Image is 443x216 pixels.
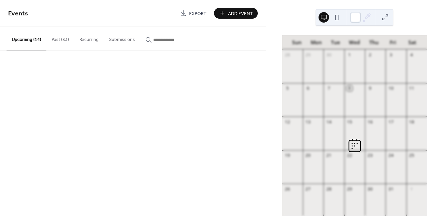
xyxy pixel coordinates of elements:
[189,10,206,17] span: Export
[347,85,353,91] div: 8
[285,119,290,125] div: 12
[367,52,373,58] div: 2
[383,35,402,49] div: Fri
[367,153,373,158] div: 23
[345,35,364,49] div: Wed
[388,52,394,58] div: 3
[326,186,332,192] div: 28
[347,153,353,158] div: 22
[326,153,332,158] div: 21
[305,186,311,192] div: 27
[214,8,258,19] button: Add Event
[306,35,326,49] div: Mon
[285,153,290,158] div: 19
[367,85,373,91] div: 9
[46,27,74,50] button: Past (83)
[402,35,422,49] div: Sat
[347,52,353,58] div: 1
[409,186,415,192] div: 1
[388,153,394,158] div: 24
[388,119,394,125] div: 17
[388,186,394,192] div: 31
[175,8,211,19] a: Export
[7,27,46,50] button: Upcoming (14)
[228,10,253,17] span: Add Event
[326,85,332,91] div: 7
[305,153,311,158] div: 20
[409,85,415,91] div: 11
[305,85,311,91] div: 6
[326,119,332,125] div: 14
[285,85,290,91] div: 5
[388,85,394,91] div: 10
[305,52,311,58] div: 29
[347,119,353,125] div: 15
[8,7,28,20] span: Events
[285,186,290,192] div: 26
[409,52,415,58] div: 4
[326,52,332,58] div: 30
[347,186,353,192] div: 29
[367,119,373,125] div: 16
[285,52,290,58] div: 28
[367,186,373,192] div: 30
[364,35,384,49] div: Thu
[287,35,307,49] div: Sun
[409,153,415,158] div: 25
[326,35,345,49] div: Tue
[74,27,104,50] button: Recurring
[104,27,140,50] button: Submissions
[305,119,311,125] div: 13
[409,119,415,125] div: 18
